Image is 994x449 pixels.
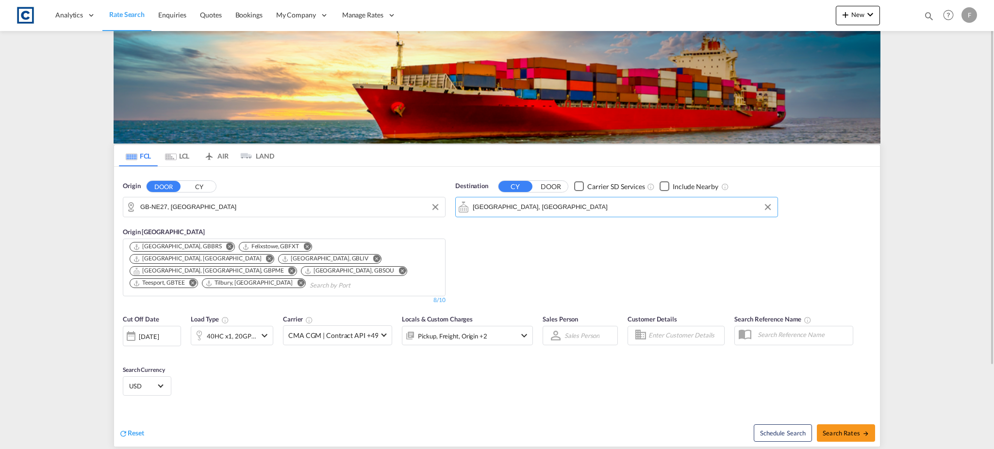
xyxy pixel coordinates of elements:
[123,326,181,346] div: [DATE]
[133,255,263,263] div: Press delete to remove this chip.
[924,11,934,21] md-icon: icon-magnify
[55,10,83,20] span: Analytics
[197,145,235,166] md-tab-item: AIR
[114,31,880,144] img: LCL+%26+FCL+BACKGROUND.png
[123,345,130,358] md-datepicker: Select
[392,267,407,276] button: Remove
[310,278,402,293] input: Chips input.
[123,228,205,236] span: Origin [GEOGRAPHIC_DATA]
[402,315,473,323] span: Locals & Custom Charges
[123,315,159,323] span: Cut Off Date
[647,183,655,191] md-icon: Unchecked: Search for CY (Container Yard) services for all selected carriers.Checked : Search for...
[823,429,869,437] span: Search Rates
[518,330,530,341] md-icon: icon-chevron-down
[128,429,144,437] span: Reset
[276,10,316,20] span: My Company
[139,332,159,341] div: [DATE]
[128,239,440,293] md-chips-wrap: Chips container. Use arrow keys to select chips.
[123,197,445,217] md-input-container: GB-NE27, North Tyneside
[158,11,186,19] span: Enquiries
[754,424,812,442] button: Note: By default Schedule search will only considerorigin ports, destination ports and cut off da...
[205,279,293,287] div: Tilbury, GBTIL
[283,315,313,323] span: Carrier
[428,200,443,214] button: Clear Input
[304,267,395,275] div: Southampton, GBSOU
[133,255,261,263] div: London Gateway Port, GBLGP
[342,10,383,20] span: Manage Rates
[133,242,222,251] div: Bristol, GBBRS
[456,197,778,217] md-input-container: Riyadh, SARUH
[563,328,600,342] md-select: Sales Person
[473,200,773,214] input: Search by Port
[455,181,488,191] span: Destination
[200,11,221,19] span: Quotes
[119,145,274,166] md-pagination-wrapper: Use the left and right arrow keys to navigate between tabs
[498,181,532,192] button: CY
[721,183,729,191] md-icon: Unchecked: Ignores neighbouring ports when fetching rates.Checked : Includes neighbouring ports w...
[133,242,224,251] div: Press delete to remove this chip.
[673,182,718,192] div: Include Nearby
[158,145,197,166] md-tab-item: LCL
[660,181,718,192] md-checkbox: Checkbox No Ink
[961,7,977,23] div: F
[119,145,158,166] md-tab-item: FCL
[123,366,165,373] span: Search Currency
[648,328,721,343] input: Enter Customer Details
[282,255,370,263] div: Press delete to remove this chip.
[628,315,677,323] span: Customer Details
[574,181,645,192] md-checkbox: Checkbox No Ink
[221,316,229,324] md-icon: icon-information-outline
[119,428,144,439] div: icon-refreshReset
[862,430,869,437] md-icon: icon-arrow-right
[235,145,274,166] md-tab-item: LAND
[840,11,876,18] span: New
[305,316,313,324] md-icon: The selected Trucker/Carrierwill be displayed in the rate results If the rates are from another f...
[940,7,957,23] span: Help
[182,181,216,192] button: CY
[123,181,140,191] span: Origin
[191,315,229,323] span: Load Type
[147,181,181,192] button: DOOR
[242,242,299,251] div: Felixstowe, GBFXT
[109,10,145,18] span: Rate Search
[205,279,295,287] div: Press delete to remove this chip.
[259,255,274,264] button: Remove
[297,242,312,252] button: Remove
[433,296,446,305] div: 8/10
[804,316,812,324] md-icon: Your search will be saved by the below given name
[543,315,578,323] span: Sales Person
[129,382,156,390] span: USD
[418,329,487,343] div: Pickup Freight Origin Origin Custom Factory Stuffing
[924,11,934,25] div: icon-magnify
[282,255,368,263] div: Liverpool, GBLIV
[133,267,284,275] div: Portsmouth, HAM, GBPME
[119,429,128,438] md-icon: icon-refresh
[133,279,185,287] div: Teesport, GBTEE
[366,255,381,264] button: Remove
[183,279,198,289] button: Remove
[15,4,36,26] img: 1fdb9190129311efbfaf67cbb4249bed.jpeg
[114,167,880,447] div: Origin DOOR CY GB-NE27, North TynesideOrigin [GEOGRAPHIC_DATA] Chips container. Use arrow keys to...
[288,331,378,340] span: CMA CGM | Contract API +49
[133,279,187,287] div: Press delete to remove this chip.
[840,9,851,20] md-icon: icon-plus 400-fg
[817,424,875,442] button: Search Ratesicon-arrow-right
[133,267,286,275] div: Press delete to remove this chip.
[836,6,880,25] button: icon-plus 400-fgNewicon-chevron-down
[587,182,645,192] div: Carrier SD Services
[191,326,273,345] div: 40HC x1 20GP x1icon-chevron-down
[753,327,853,342] input: Search Reference Name
[534,181,568,192] button: DOOR
[235,11,263,19] span: Bookings
[220,242,234,252] button: Remove
[761,200,775,214] button: Clear Input
[128,379,166,393] md-select: Select Currency: $ USDUnited States Dollar
[402,326,533,345] div: Pickup Freight Origin Origin Custom Factory Stuffingicon-chevron-down
[282,267,297,276] button: Remove
[140,200,440,214] input: Search by Door
[734,315,812,323] span: Search Reference Name
[291,279,305,289] button: Remove
[304,267,397,275] div: Press delete to remove this chip.
[207,329,256,343] div: 40HC x1 20GP x1
[203,150,215,158] md-icon: icon-airplane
